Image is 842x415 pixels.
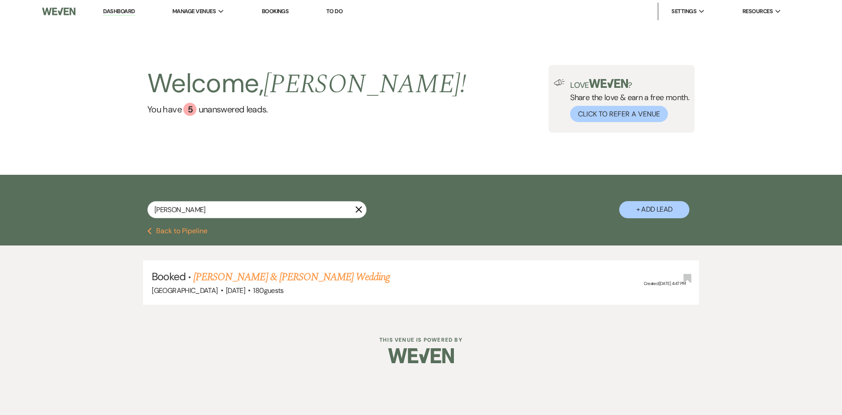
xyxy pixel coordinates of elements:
button: + Add Lead [619,201,689,218]
div: 5 [183,103,196,116]
span: Manage Venues [172,7,216,16]
img: Weven Logo [388,340,454,371]
span: [DATE] [226,286,245,295]
span: Created: [DATE] 4:47 PM [644,281,686,286]
a: [PERSON_NAME] & [PERSON_NAME] Wedding [193,269,390,285]
button: Click to Refer a Venue [570,106,668,122]
img: weven-logo-green.svg [589,79,628,88]
img: Weven Logo [42,2,75,21]
a: To Do [326,7,343,15]
span: Booked [152,270,185,283]
span: [GEOGRAPHIC_DATA] [152,286,218,295]
h2: Welcome, [147,65,466,103]
button: Back to Pipeline [147,227,207,235]
img: loud-speaker-illustration.svg [554,79,565,86]
a: Bookings [262,7,289,15]
span: Settings [671,7,696,16]
p: Love ? [570,79,689,89]
span: [PERSON_NAME] ! [264,64,466,105]
span: Resources [742,7,773,16]
span: 180 guests [253,286,283,295]
div: Share the love & earn a free month. [565,79,689,122]
input: Search by name, event date, email address or phone number [147,201,367,218]
a: You have 5 unanswered leads. [147,103,466,116]
a: Dashboard [103,7,135,16]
